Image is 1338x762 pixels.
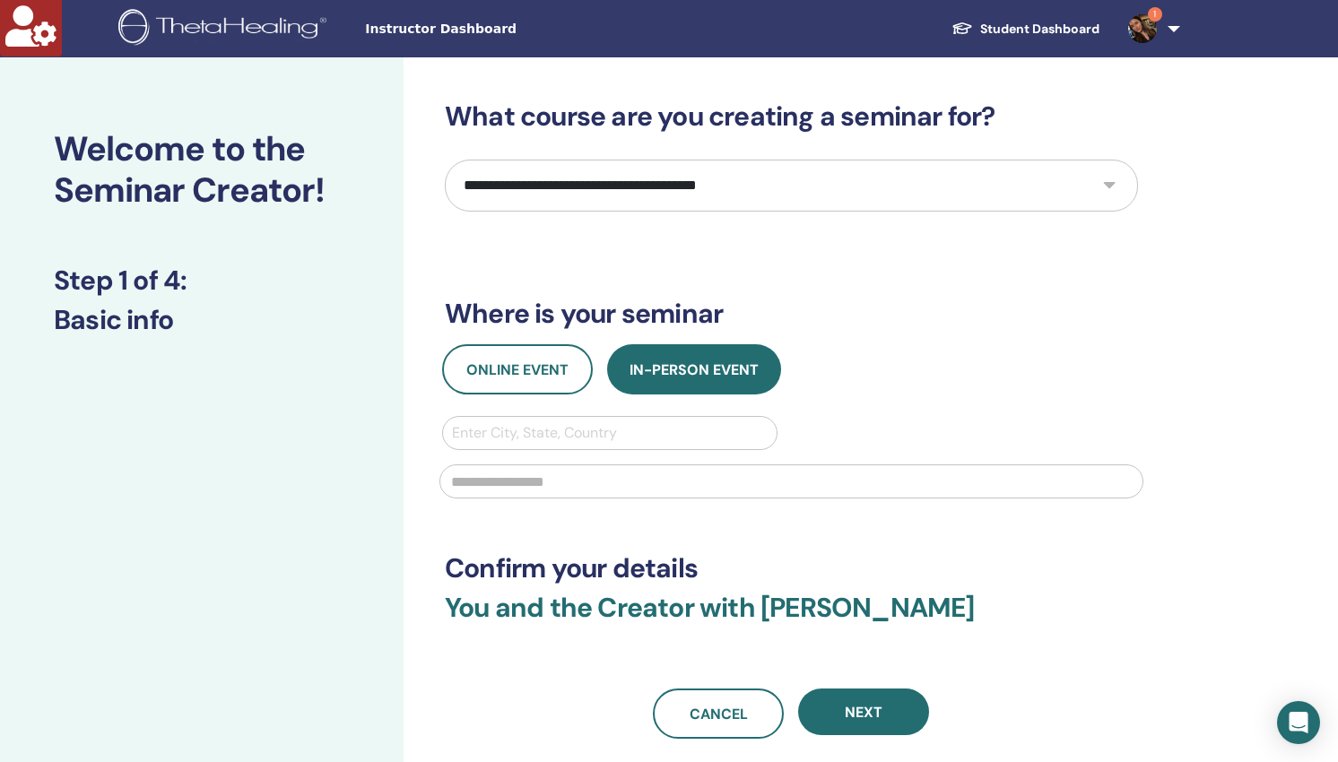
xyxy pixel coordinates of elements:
[1128,14,1157,43] img: default.jpg
[690,705,748,723] span: Cancel
[1277,701,1320,744] div: Open Intercom Messenger
[607,344,781,394] button: In-Person Event
[54,129,350,211] h2: Welcome to the Seminar Creator!
[653,688,784,739] a: Cancel
[54,304,350,336] h3: Basic info
[798,688,929,735] button: Next
[1148,7,1162,22] span: 1
[845,703,882,722] span: Next
[445,552,1138,584] h3: Confirm your details
[365,20,634,39] span: Instructor Dashboard
[118,9,333,49] img: logo.png
[937,13,1114,46] a: Student Dashboard
[445,592,1138,645] h3: You and the Creator with [PERSON_NAME]
[442,344,593,394] button: Online Event
[951,21,973,36] img: graduation-cap-white.svg
[630,360,759,379] span: In-Person Event
[466,360,569,379] span: Online Event
[445,298,1138,330] h3: Where is your seminar
[54,264,350,297] h3: Step 1 of 4 :
[445,100,1138,133] h3: What course are you creating a seminar for?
